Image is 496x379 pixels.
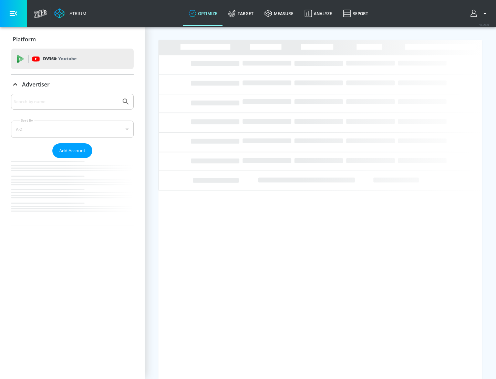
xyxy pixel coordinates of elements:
[11,49,134,69] div: DV360: Youtube
[338,1,374,26] a: Report
[22,81,50,88] p: Advertiser
[259,1,299,26] a: measure
[223,1,259,26] a: Target
[13,35,36,43] p: Platform
[67,10,86,17] div: Atrium
[11,94,134,225] div: Advertiser
[43,55,76,63] p: DV360:
[11,30,134,49] div: Platform
[59,147,85,155] span: Add Account
[479,23,489,27] span: v 4.24.0
[20,118,34,123] label: Sort By
[54,8,86,19] a: Atrium
[14,97,118,106] input: Search by name
[11,75,134,94] div: Advertiser
[11,121,134,138] div: A-Z
[11,158,134,225] nav: list of Advertiser
[52,143,92,158] button: Add Account
[58,55,76,62] p: Youtube
[183,1,223,26] a: optimize
[299,1,338,26] a: Analyze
